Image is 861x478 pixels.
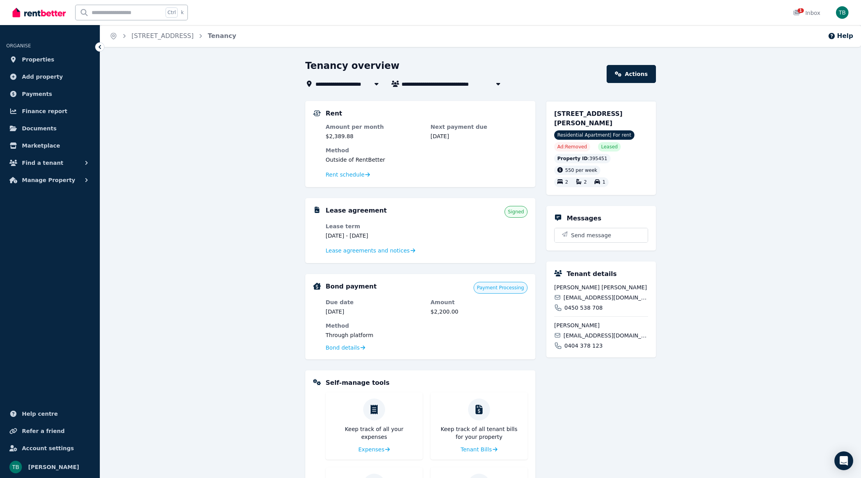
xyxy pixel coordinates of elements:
a: Help centre [6,406,94,422]
dd: Through platform [326,331,423,339]
button: Send message [555,228,648,242]
a: Rent schedule [326,171,370,179]
span: 0404 378 123 [564,342,603,350]
span: Add property [22,72,63,81]
span: Payments [22,89,52,99]
img: Bond Details [313,283,321,290]
span: 1 [798,8,804,13]
span: Documents [22,124,57,133]
h1: Tenancy overview [305,60,400,72]
a: Payments [6,86,94,102]
span: 1 [602,180,605,185]
a: Account settings [6,440,94,456]
h5: Rent [326,109,342,118]
dt: Method [326,322,423,330]
span: Residential Apartment | For rent [554,130,634,140]
h5: Bond payment [326,282,376,291]
span: [EMAIL_ADDRESS][DOMAIN_NAME] [564,294,648,301]
a: Finance report [6,103,94,119]
p: Keep track of all your expenses [332,425,416,441]
dd: [DATE] - [DATE] [326,232,423,240]
span: Finance report [22,106,67,116]
dt: Due date [326,298,423,306]
dt: Amount [430,298,528,306]
dd: $2,200.00 [430,308,528,316]
span: Rent schedule [326,171,364,179]
dt: Method [326,146,528,154]
span: Account settings [22,444,74,453]
h5: Tenant details [567,269,617,279]
button: Help [828,31,853,41]
nav: Breadcrumb [100,25,246,47]
p: Keep track of all tenant bills for your property [437,425,521,441]
span: Send message [571,231,611,239]
a: Bond details [326,344,365,352]
span: Properties [22,55,54,64]
span: Help centre [22,409,58,418]
span: Bond details [326,344,360,352]
span: Ctrl [166,7,178,18]
dt: Amount per month [326,123,423,131]
span: 550 per week [565,168,597,173]
h5: Self-manage tools [326,378,389,388]
button: Find a tenant [6,155,94,171]
span: 2 [584,180,587,185]
div: Inbox [793,9,820,17]
a: Lease agreements and notices [326,247,415,254]
dd: [DATE] [430,132,528,140]
a: Tenant Bills [461,446,497,453]
dt: Lease term [326,222,423,230]
a: Add property [6,69,94,85]
dd: [DATE] [326,308,423,316]
span: [STREET_ADDRESS][PERSON_NAME] [554,110,623,127]
button: Manage Property [6,172,94,188]
span: 0450 538 708 [564,304,603,312]
span: k [181,9,184,16]
img: Tillyck Bevins [836,6,848,19]
span: Manage Property [22,175,75,185]
span: [EMAIL_ADDRESS][DOMAIN_NAME] [564,332,648,339]
a: Actions [607,65,656,83]
span: ORGANISE [6,43,31,49]
span: Marketplace [22,141,60,150]
span: [PERSON_NAME] [PERSON_NAME] [554,283,648,291]
a: Marketplace [6,138,94,153]
h5: Messages [567,214,601,223]
span: Expenses [358,446,385,453]
img: Rental Payments [313,110,321,116]
h5: Lease agreement [326,206,387,215]
a: [STREET_ADDRESS] [131,32,194,40]
span: Refer a friend [22,426,65,436]
span: Tenant Bills [461,446,492,453]
span: Find a tenant [22,158,63,168]
dt: Next payment due [430,123,528,131]
a: Properties [6,52,94,67]
span: Property ID [557,155,588,162]
img: Tillyck Bevins [9,461,22,473]
span: Ad: Removed [557,144,587,150]
span: 2 [565,180,568,185]
dd: Outside of RentBetter [326,156,528,164]
span: Signed [508,209,524,215]
div: : 395451 [554,154,611,163]
span: Payment Processing [477,285,524,291]
a: Documents [6,121,94,136]
a: Expenses [358,446,390,453]
span: [PERSON_NAME] [28,462,79,472]
a: Tenancy [208,32,236,40]
span: Leased [601,144,618,150]
span: Lease agreements and notices [326,247,410,254]
dd: $2,389.88 [326,132,423,140]
img: RentBetter [13,7,66,18]
div: Open Intercom Messenger [834,451,853,470]
span: [PERSON_NAME] [554,321,648,329]
a: Refer a friend [6,423,94,439]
